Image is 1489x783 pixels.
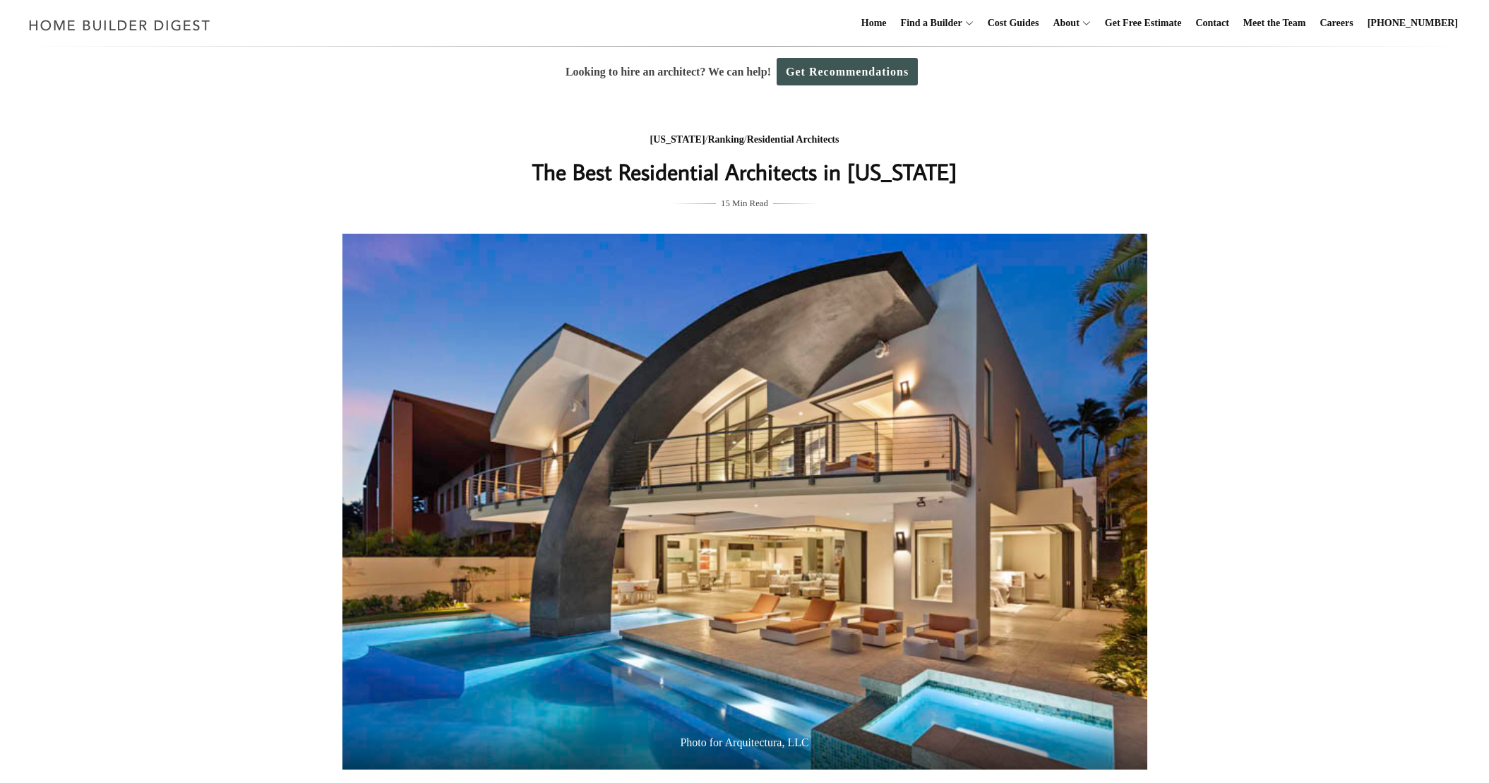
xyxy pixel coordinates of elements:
a: Get Free Estimate [1099,1,1188,46]
a: Contact [1190,1,1234,46]
h1: The Best Residential Architects in [US_STATE] [463,155,1027,189]
a: Ranking [707,134,743,145]
a: Home [856,1,892,46]
a: Residential Architects [747,134,839,145]
a: Find a Builder [895,1,962,46]
a: Get Recommendations [777,58,918,85]
a: About [1047,1,1079,46]
a: [PHONE_NUMBER] [1362,1,1464,46]
img: Home Builder Digest [23,11,217,39]
a: [US_STATE] [650,134,705,145]
a: Meet the Team [1238,1,1312,46]
a: Cost Guides [982,1,1045,46]
span: 15 Min Read [721,196,768,211]
div: / / [463,131,1027,149]
span: Photo for Arquitectura, LLC [342,722,1147,770]
a: Careers [1315,1,1359,46]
